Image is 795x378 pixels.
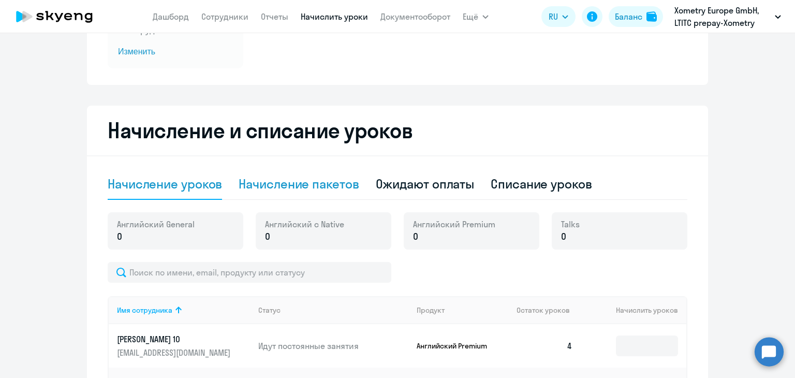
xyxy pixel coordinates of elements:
span: Talks [561,219,580,230]
p: Xometry Europe GmbH, LTITC prepay-Xometry Europe GmbH_Основной [674,4,771,29]
div: Продукт [417,306,509,315]
span: 0 [265,230,270,243]
span: 0 [117,230,122,243]
p: [EMAIL_ADDRESS][DOMAIN_NAME] [117,347,233,358]
button: Балансbalance [609,6,663,27]
span: Изменить [118,46,233,58]
a: Отчеты [261,11,288,22]
div: Продукт [417,306,445,315]
p: Идут постоянные занятия [258,340,408,352]
a: Документооборот [380,11,450,22]
span: Английский General [117,219,195,230]
button: Ещё [463,6,489,27]
span: 0 [413,230,418,243]
span: Английский Premium [413,219,495,230]
div: Имя сотрудника [117,306,250,315]
div: Статус [258,306,408,315]
div: Начисление пакетов [239,176,359,192]
a: [PERSON_NAME] 10[EMAIL_ADDRESS][DOMAIN_NAME] [117,333,250,358]
a: Сотрудники [201,11,248,22]
p: [PERSON_NAME] 10 [117,333,233,345]
div: Статус [258,306,281,315]
div: Начисление уроков [108,176,222,192]
span: RU [549,10,558,23]
div: Баланс [615,10,642,23]
a: Начислить уроки [301,11,368,22]
th: Начислить уроков [581,296,686,324]
div: Имя сотрудника [117,306,172,315]
p: Английский Premium [417,341,494,351]
span: Ещё [463,10,478,23]
div: Остаток уроков [517,306,581,315]
button: RU [541,6,576,27]
div: Списание уроков [491,176,592,192]
span: Английский с Native [265,219,344,230]
span: 0 [561,230,566,243]
input: Поиск по имени, email, продукту или статусу [108,262,391,283]
button: Xometry Europe GmbH, LTITC prepay-Xometry Europe GmbH_Основной [669,4,786,29]
td: 4 [508,324,581,368]
h2: Начисление и списание уроков [108,118,687,143]
div: Ожидают оплаты [376,176,475,192]
span: Остаток уроков [517,306,570,315]
img: balance [646,11,657,22]
a: Дашборд [153,11,189,22]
